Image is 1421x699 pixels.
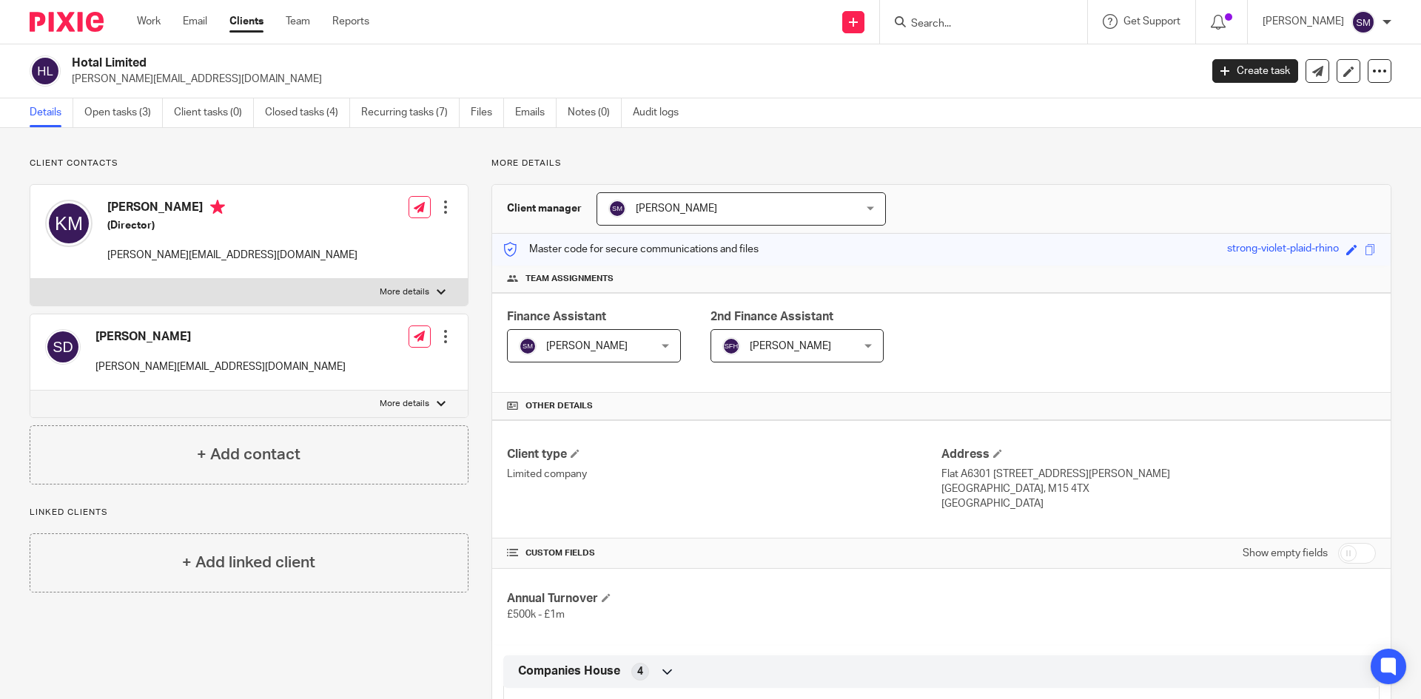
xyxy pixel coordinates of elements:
[95,329,346,345] h4: [PERSON_NAME]
[183,14,207,29] a: Email
[941,467,1376,482] p: Flat A6301 [STREET_ADDRESS][PERSON_NAME]
[507,311,606,323] span: Finance Assistant
[633,98,690,127] a: Audit logs
[503,242,759,257] p: Master code for secure communications and files
[941,482,1376,496] p: [GEOGRAPHIC_DATA], M15 4TX
[491,158,1391,169] p: More details
[30,55,61,87] img: svg%3E
[380,398,429,410] p: More details
[507,609,565,620] span: £500k - £1m
[45,200,93,247] img: svg%3E
[174,98,254,127] a: Client tasks (0)
[546,341,628,351] span: [PERSON_NAME]
[471,98,504,127] a: Files
[107,248,357,263] p: [PERSON_NAME][EMAIL_ADDRESS][DOMAIN_NAME]
[107,218,357,233] h5: (Director)
[380,286,429,298] p: More details
[107,200,357,218] h4: [PERSON_NAME]
[286,14,310,29] a: Team
[1351,10,1375,34] img: svg%3E
[45,329,81,365] img: svg%3E
[72,72,1190,87] p: [PERSON_NAME][EMAIL_ADDRESS][DOMAIN_NAME]
[182,551,315,574] h4: + Add linked client
[519,337,537,355] img: svg%3E
[1212,59,1298,83] a: Create task
[941,447,1376,462] h4: Address
[507,201,582,216] h3: Client manager
[30,507,468,519] p: Linked clients
[30,12,104,32] img: Pixie
[265,98,350,127] a: Closed tasks (4)
[84,98,163,127] a: Open tasks (3)
[910,18,1043,31] input: Search
[637,664,643,679] span: 4
[568,98,622,127] a: Notes (0)
[710,311,833,323] span: 2nd Finance Assistant
[30,98,73,127] a: Details
[95,359,346,374] p: [PERSON_NAME][EMAIL_ADDRESS][DOMAIN_NAME]
[507,591,941,607] h4: Annual Turnover
[636,203,717,214] span: [PERSON_NAME]
[750,341,831,351] span: [PERSON_NAME]
[525,400,593,412] span: Other details
[507,547,941,559] h4: CUSTOM FIELDS
[518,663,620,679] span: Companies House
[197,443,300,466] h4: + Add contact
[608,200,626,217] img: svg%3E
[941,496,1376,511] p: [GEOGRAPHIC_DATA]
[332,14,369,29] a: Reports
[137,14,161,29] a: Work
[30,158,468,169] p: Client contacts
[72,55,967,71] h2: Hotal Limited
[1243,546,1328,561] label: Show empty fields
[525,273,614,285] span: Team assignments
[229,14,263,29] a: Clients
[210,200,225,215] i: Primary
[1227,241,1339,258] div: strong-violet-plaid-rhino
[1263,14,1344,29] p: [PERSON_NAME]
[515,98,557,127] a: Emails
[507,447,941,462] h4: Client type
[1123,16,1180,27] span: Get Support
[722,337,740,355] img: svg%3E
[507,467,941,482] p: Limited company
[361,98,460,127] a: Recurring tasks (7)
